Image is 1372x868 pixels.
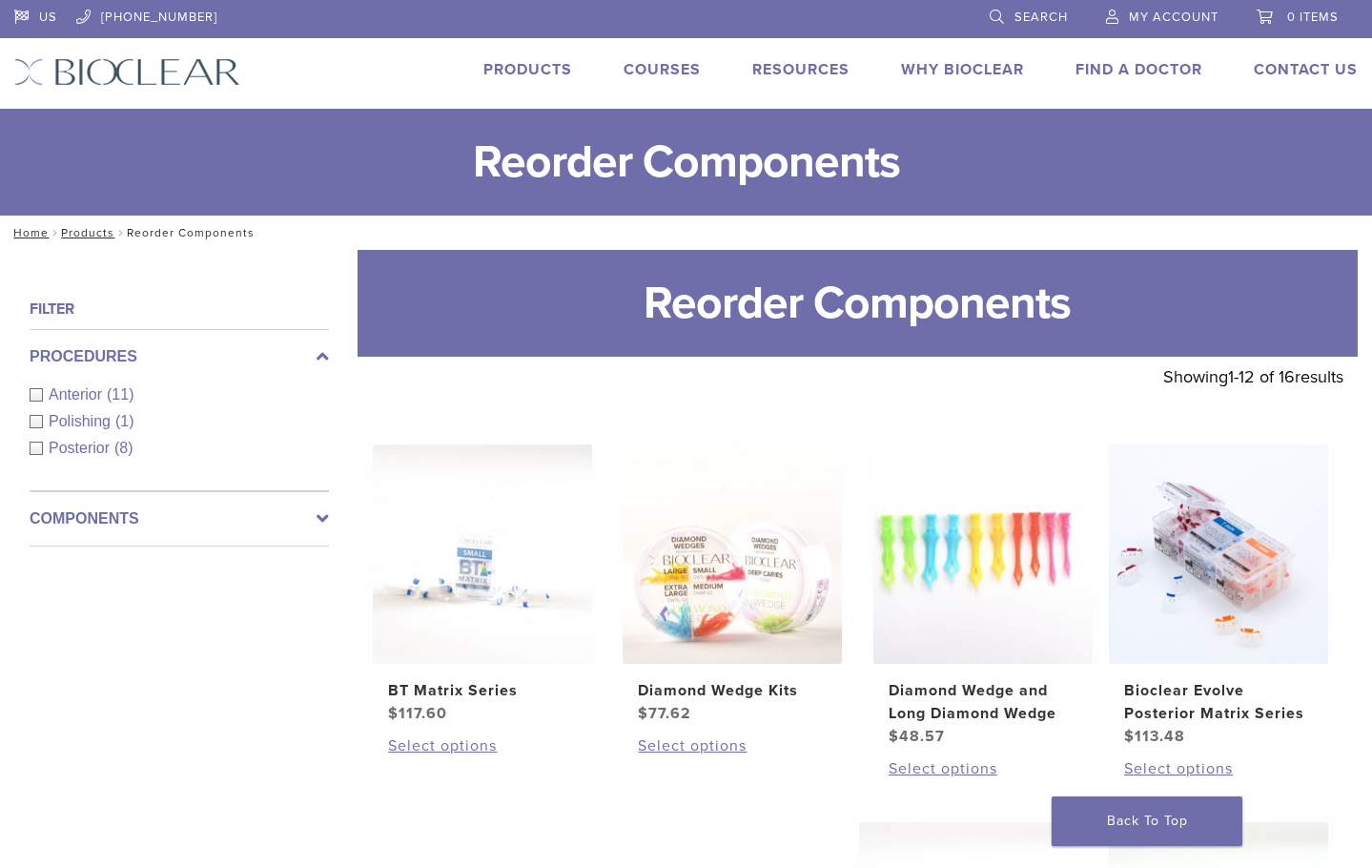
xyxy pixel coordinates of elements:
[1124,727,1135,746] span: $
[638,704,648,723] span: $
[8,226,49,239] a: Home
[1228,366,1295,387] span: 1-12 of 16
[30,298,329,320] h4: Filter
[1108,444,1329,748] a: Bioclear Evolve Posterior Matrix SeriesBioclear Evolve Posterior Matrix Series $113.48
[388,704,447,723] bdi: 117.60
[901,60,1024,79] a: Why Bioclear
[14,58,240,86] img: Bioclear
[388,734,576,757] a: Select options for “BT Matrix Series”
[1124,679,1312,725] h2: Bioclear Evolve Posterior Matrix Series
[1129,10,1218,25] span: My Account
[1109,444,1328,664] img: Bioclear Evolve Posterior Matrix Series
[107,386,133,403] span: (11)
[49,440,114,456] span: Posterior
[1124,727,1185,746] bdi: 113.48
[358,250,1358,357] h1: Reorder Components
[1287,10,1339,25] span: 0 items
[115,413,134,429] span: (1)
[752,60,850,79] a: Resources
[638,704,691,723] bdi: 77.62
[873,444,1093,664] img: Diamond Wedge and Long Diamond Wedge
[30,507,329,530] label: Components
[1014,10,1068,25] span: Search
[638,734,826,757] a: Select options for “Diamond Wedge Kits”
[49,228,61,238] span: /
[1124,757,1312,780] a: Select options for “Bioclear Evolve Posterior Matrix Series”
[372,444,593,725] a: BT Matrix SeriesBT Matrix Series $117.60
[49,413,115,429] span: Polishing
[623,444,842,664] img: Diamond Wedge Kits
[388,679,576,702] h2: BT Matrix Series
[889,757,1076,780] a: Select options for “Diamond Wedge and Long Diamond Wedge”
[889,679,1076,725] h2: Diamond Wedge and Long Diamond Wedge
[1075,60,1202,79] a: Find A Doctor
[889,727,945,746] bdi: 48.57
[638,679,826,702] h2: Diamond Wedge Kits
[373,444,592,664] img: BT Matrix Series
[49,386,107,403] span: Anterior
[1254,60,1358,79] a: Contact Us
[483,60,572,79] a: Products
[871,444,1093,748] a: Diamond Wedge and Long Diamond WedgeDiamond Wedge and Long Diamond Wedge $48.57
[388,704,399,723] span: $
[30,345,329,368] label: Procedures
[624,60,701,79] a: Courses
[1163,357,1343,397] p: Showing results
[1052,796,1242,846] a: Back To Top
[114,440,133,456] span: (8)
[889,727,899,746] span: $
[114,228,127,238] span: /
[61,226,114,239] a: Products
[622,444,843,725] a: Diamond Wedge KitsDiamond Wedge Kits $77.62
